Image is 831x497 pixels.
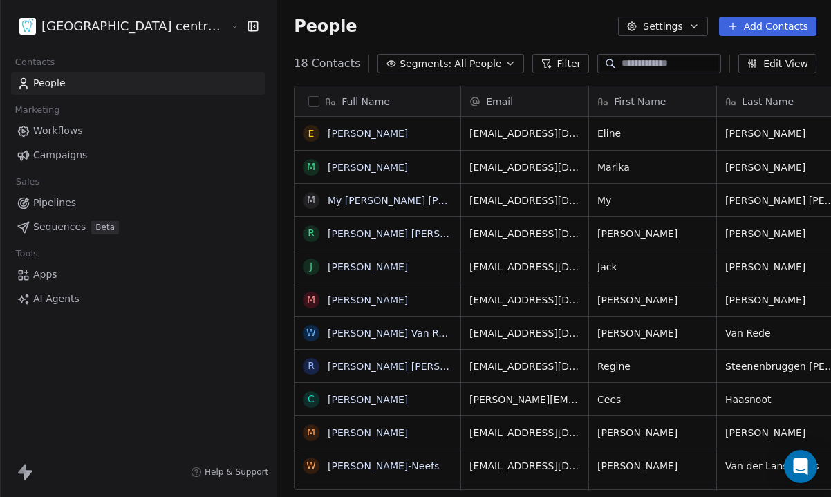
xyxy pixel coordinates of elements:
span: Contacts [9,52,61,73]
a: [PERSON_NAME] [328,128,408,139]
span: Email [486,95,513,109]
a: [PERSON_NAME] Van Rede [328,328,456,339]
span: People [294,16,357,37]
div: R [308,226,315,241]
span: [EMAIL_ADDRESS][DOMAIN_NAME] [469,126,580,140]
div: grid [295,117,461,491]
a: Workflows [11,120,265,142]
span: [PERSON_NAME][EMAIL_ADDRESS][DOMAIN_NAME] [469,393,580,406]
span: [EMAIL_ADDRESS][DOMAIN_NAME] [469,459,580,473]
a: [PERSON_NAME] [PERSON_NAME] [328,228,492,239]
a: [PERSON_NAME] [328,427,408,438]
span: Campaigns [33,148,87,162]
span: Segments: [400,57,451,71]
span: [EMAIL_ADDRESS][DOMAIN_NAME] [469,326,580,340]
span: [PERSON_NAME] [597,326,708,340]
span: Sales [10,171,46,192]
span: [EMAIL_ADDRESS][DOMAIN_NAME] [469,426,580,440]
div: M [307,292,315,307]
span: People [33,76,66,91]
a: [PERSON_NAME] [328,162,408,173]
div: M [307,160,315,174]
span: Sequences [33,220,86,234]
a: My [PERSON_NAME] [PERSON_NAME] [328,195,509,206]
span: Last Name [742,95,794,109]
div: Full Name [295,86,460,116]
span: [EMAIL_ADDRESS][DOMAIN_NAME] [469,359,580,373]
span: Full Name [342,95,390,109]
a: AI Agents [11,288,265,310]
span: Marketing [9,100,66,120]
div: Open Intercom Messenger [784,450,817,483]
span: My [597,194,708,207]
button: Edit View [738,54,816,73]
a: [PERSON_NAME] [PERSON_NAME] [328,361,492,372]
a: Pipelines [11,191,265,214]
div: W [306,458,316,473]
div: M [307,193,315,207]
button: Filter [532,54,590,73]
a: [PERSON_NAME] [328,294,408,306]
span: 18 Contacts [294,55,360,72]
div: Email [461,86,588,116]
a: [PERSON_NAME] [328,261,408,272]
span: Beta [91,221,119,234]
button: [GEOGRAPHIC_DATA] centrum [GEOGRAPHIC_DATA] [17,15,220,38]
span: Apps [33,268,57,282]
span: [PERSON_NAME] [597,293,708,307]
span: [EMAIL_ADDRESS][DOMAIN_NAME] [469,160,580,174]
a: Campaigns [11,144,265,167]
span: [EMAIL_ADDRESS][DOMAIN_NAME] [469,260,580,274]
button: Add Contacts [719,17,816,36]
span: Regine [597,359,708,373]
span: [EMAIL_ADDRESS][DOMAIN_NAME] [469,227,580,241]
button: Settings [618,17,707,36]
span: AI Agents [33,292,80,306]
div: First Name [589,86,716,116]
span: [PERSON_NAME] [597,426,708,440]
a: Help & Support [191,467,268,478]
span: [GEOGRAPHIC_DATA] centrum [GEOGRAPHIC_DATA] [41,17,227,35]
span: [PERSON_NAME] [597,459,708,473]
a: People [11,72,265,95]
a: Apps [11,263,265,286]
div: C [308,392,315,406]
span: Marika [597,160,708,174]
span: First Name [614,95,666,109]
span: Cees [597,393,708,406]
a: [PERSON_NAME] [328,394,408,405]
span: Tools [10,243,44,264]
div: E [308,126,315,141]
a: SequencesBeta [11,216,265,238]
span: Help & Support [205,467,268,478]
div: R [308,359,315,373]
span: All People [454,57,501,71]
div: M [307,425,315,440]
span: Eline [597,126,708,140]
div: W [306,326,316,340]
span: [PERSON_NAME] [597,227,708,241]
span: Workflows [33,124,83,138]
a: [PERSON_NAME]-Neefs [328,460,439,471]
span: Pipelines [33,196,76,210]
img: cropped-favo.png [19,18,36,35]
div: J [310,259,312,274]
span: [EMAIL_ADDRESS][DOMAIN_NAME] [469,293,580,307]
span: Jack [597,260,708,274]
span: [EMAIL_ADDRESS][DOMAIN_NAME] [469,194,580,207]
